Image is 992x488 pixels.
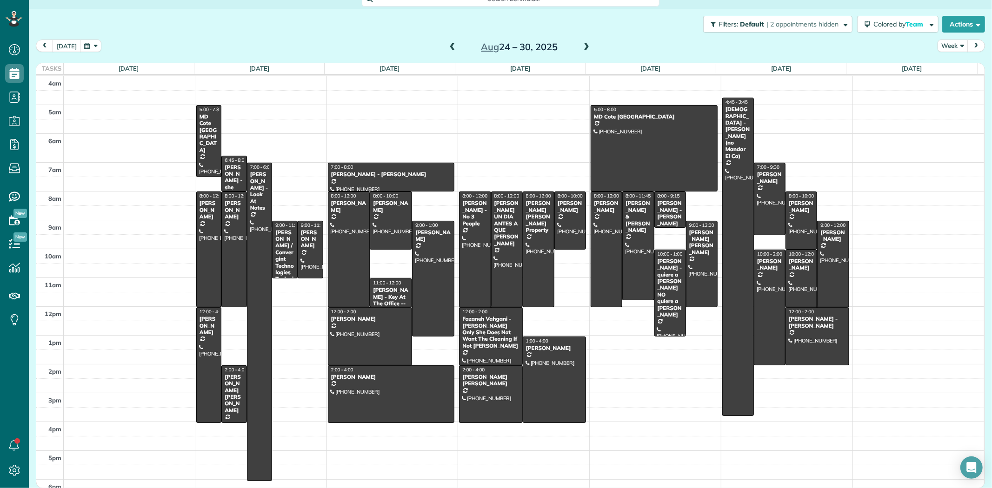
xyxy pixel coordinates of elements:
[788,316,846,329] div: [PERSON_NAME] - [PERSON_NAME]
[415,222,438,228] span: 9:00 - 1:00
[45,281,61,289] span: 11am
[766,20,839,28] span: | 2 appointments hidden
[331,309,356,315] span: 12:00 - 2:00
[48,137,61,145] span: 6am
[658,251,683,257] span: 10:00 - 1:00
[757,164,779,170] span: 7:00 - 9:30
[200,309,225,315] span: 12:00 - 4:00
[380,65,400,72] a: [DATE]
[48,368,61,375] span: 2pm
[788,200,814,213] div: [PERSON_NAME]
[45,252,61,260] span: 10am
[48,425,61,433] span: 4pm
[689,222,714,228] span: 9:00 - 12:00
[224,374,244,414] div: [PERSON_NAME] [PERSON_NAME]
[48,396,61,404] span: 3pm
[275,222,300,228] span: 9:00 - 11:00
[331,171,452,178] div: [PERSON_NAME] - [PERSON_NAME]
[658,193,680,199] span: 8:00 - 9:15
[53,40,81,52] button: [DATE]
[331,200,367,213] div: [PERSON_NAME]
[48,339,61,346] span: 1pm
[757,251,782,257] span: 10:00 - 2:00
[526,345,583,351] div: [PERSON_NAME]
[481,41,499,53] span: Aug
[593,113,715,120] div: MD Cote [GEOGRAPHIC_DATA]
[719,20,738,28] span: Filters:
[36,63,64,74] th: Tasks
[331,316,410,322] div: [PERSON_NAME]
[225,193,250,199] span: 8:00 - 12:00
[526,193,551,199] span: 8:00 - 12:00
[820,229,846,243] div: [PERSON_NAME]
[462,374,519,387] div: [PERSON_NAME] [PERSON_NAME]
[13,209,27,218] span: New
[494,200,520,247] div: [PERSON_NAME] UN DIA ANTES A QUE [PERSON_NAME]
[250,171,270,211] div: [PERSON_NAME] - Look At Notes
[301,222,326,228] span: 9:00 - 11:00
[462,200,488,227] div: [PERSON_NAME] - No 3 People
[526,200,552,233] div: [PERSON_NAME] [PERSON_NAME] Property
[199,316,219,336] div: [PERSON_NAME]
[558,193,583,199] span: 8:00 - 10:00
[48,108,61,116] span: 5am
[331,374,452,380] div: [PERSON_NAME]
[626,193,651,199] span: 8:00 - 11:45
[225,367,247,373] span: 2:00 - 4:00
[938,40,968,52] button: Week
[594,106,616,112] span: 5:00 - 8:00
[300,229,320,249] div: [PERSON_NAME]
[119,65,139,72] a: [DATE]
[461,42,578,52] h2: 24 – 30, 2025
[225,157,247,163] span: 6:45 - 8:00
[657,258,683,318] div: [PERSON_NAME] - quiere a [PERSON_NAME] NO quiere a [PERSON_NAME]
[657,200,683,227] div: [PERSON_NAME] - [PERSON_NAME]
[902,65,922,72] a: [DATE]
[48,79,61,87] span: 4am
[789,193,814,199] span: 8:00 - 10:00
[373,287,409,314] div: [PERSON_NAME] - Key At The Office -- (3)o
[373,193,398,199] span: 8:00 - 10:00
[699,16,852,33] a: Filters: Default | 2 appointments hidden
[494,193,519,199] span: 8:00 - 12:00
[36,40,53,52] button: prev
[48,195,61,202] span: 8am
[224,164,244,224] div: [PERSON_NAME] - she got her credit on [DATE] gv
[48,454,61,462] span: 5pm
[373,200,409,213] div: [PERSON_NAME]
[224,200,244,220] div: [PERSON_NAME]
[703,16,852,33] button: Filters: Default | 2 appointments hidden
[641,65,661,72] a: [DATE]
[967,40,985,52] button: next
[48,224,61,231] span: 9am
[48,166,61,173] span: 7am
[250,164,273,170] span: 7:00 - 6:00
[789,251,817,257] span: 10:00 - 12:00
[557,200,583,213] div: [PERSON_NAME]
[594,193,619,199] span: 8:00 - 12:00
[462,309,487,315] span: 12:00 - 2:00
[200,106,222,112] span: 5:00 - 7:30
[415,229,452,243] div: [PERSON_NAME]
[200,193,225,199] span: 8:00 - 12:00
[199,200,219,220] div: [PERSON_NAME]
[45,310,61,317] span: 12pm
[13,232,27,242] span: New
[789,309,814,315] span: 12:00 - 2:00
[526,338,548,344] span: 1:00 - 4:00
[740,20,765,28] span: Default
[771,65,791,72] a: [DATE]
[331,193,356,199] span: 8:00 - 12:00
[726,99,748,105] span: 4:45 - 3:45
[373,280,401,286] span: 11:00 - 12:00
[757,258,783,271] div: [PERSON_NAME]
[275,229,295,336] div: [PERSON_NAME] / Convergint Technologies Tuckwila [PERSON_NAME] / Convergint Technologies
[905,20,925,28] span: Team
[462,316,519,349] div: Fazaneh Vahgani - [PERSON_NAME] Only She Does Not Want The Cleaning If Not [PERSON_NAME]
[593,200,619,213] div: [PERSON_NAME]
[857,16,939,33] button: Colored byTeam
[462,193,487,199] span: 8:00 - 12:00
[199,113,219,153] div: MD Cote [GEOGRAPHIC_DATA]
[462,367,485,373] span: 2:00 - 4:00
[510,65,530,72] a: [DATE]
